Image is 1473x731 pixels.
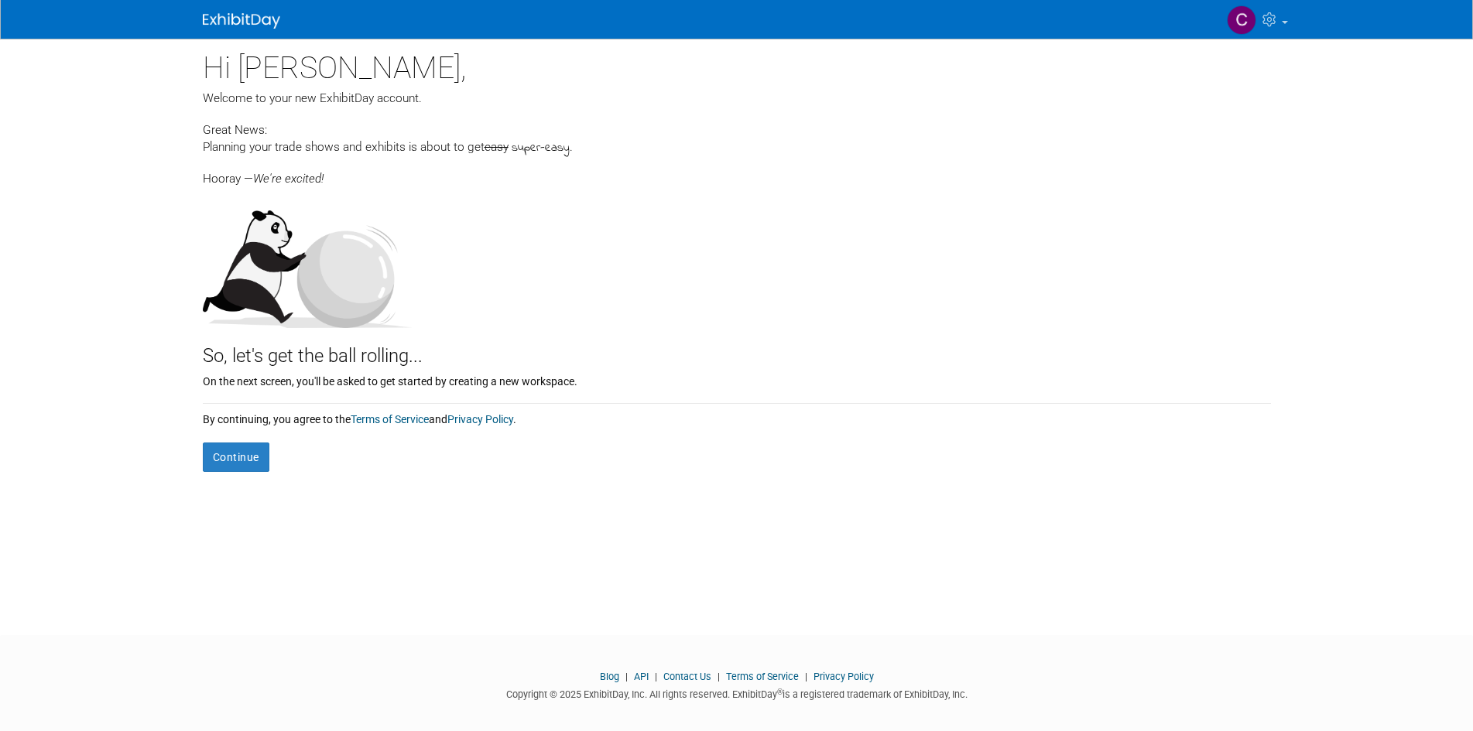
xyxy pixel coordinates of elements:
[203,404,1271,427] div: By continuing, you agree to the and .
[651,671,661,682] span: |
[1227,5,1256,35] img: Craig Mathews
[203,328,1271,370] div: So, let's get the ball rolling...
[663,671,711,682] a: Contact Us
[485,140,509,154] span: easy
[203,370,1271,389] div: On the next screen, you'll be asked to get started by creating a new workspace.
[203,157,1271,187] div: Hooray —
[351,413,429,425] a: Terms of Service
[814,671,874,682] a: Privacy Policy
[600,671,619,682] a: Blog
[253,172,324,186] span: We're excited!
[622,671,632,682] span: |
[634,671,649,682] a: API
[726,671,799,682] a: Terms of Service
[203,90,1271,107] div: Welcome to your new ExhibitDay account.
[777,688,783,696] sup: ®
[203,195,412,328] img: Let's get the ball rolling
[714,671,724,682] span: |
[203,442,269,472] button: Continue
[203,121,1271,138] div: Great News:
[203,13,280,29] img: ExhibitDay
[512,139,570,157] span: super-easy
[447,413,513,425] a: Privacy Policy
[203,138,1271,157] div: Planning your trade shows and exhibits is about to get .
[801,671,811,682] span: |
[203,39,1271,90] div: Hi [PERSON_NAME],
